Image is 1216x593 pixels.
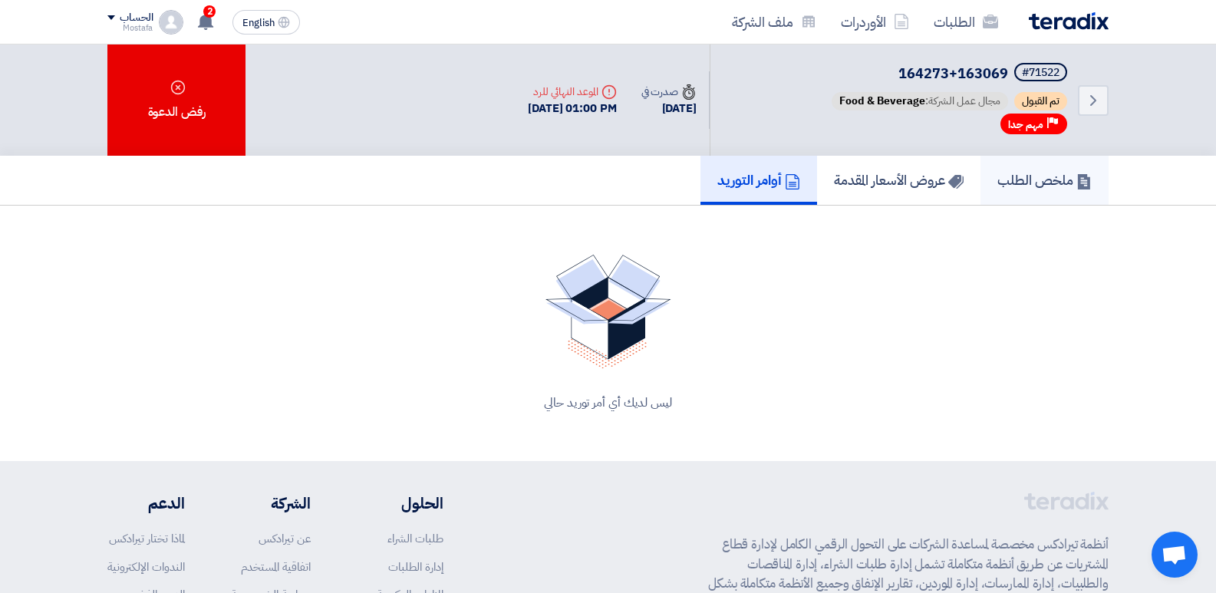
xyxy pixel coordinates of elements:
span: 164273+163069 [898,63,1008,84]
a: أوامر التوريد [700,156,817,205]
a: الأوردرات [829,4,921,40]
li: الحلول [357,492,443,515]
li: الشركة [231,492,311,515]
div: Mostafa [107,24,153,32]
h5: أوامر التوريد [717,171,800,189]
div: [DATE] 01:00 PM [528,100,617,117]
a: الندوات الإلكترونية [107,558,185,575]
h5: ملخص الطلب [997,171,1092,189]
span: مجال عمل الشركة: [832,92,1008,110]
div: صدرت في [641,84,697,100]
a: اتفاقية المستخدم [241,558,311,575]
div: الموعد النهائي للرد [528,84,617,100]
a: طلبات الشراء [387,530,443,547]
a: عن تيرادكس [259,530,311,547]
div: #71522 [1022,68,1059,78]
button: English [232,10,300,35]
a: ملخص الطلب [980,156,1109,205]
span: Food & Beverage [839,93,925,109]
div: الحساب [120,12,153,25]
span: 2 [203,5,216,18]
div: Open chat [1152,532,1198,578]
img: profile_test.png [159,10,183,35]
h5: 164273+163069 [829,63,1070,84]
a: عروض الأسعار المقدمة [817,156,980,205]
a: إدارة الطلبات [388,558,443,575]
span: تم القبول [1014,92,1067,110]
div: رفض الدعوة [107,44,246,156]
h5: عروض الأسعار المقدمة [834,171,964,189]
img: Teradix logo [1029,12,1109,30]
a: الطلبات [921,4,1010,40]
img: No Quotations Found! [545,255,671,369]
a: ملف الشركة [720,4,829,40]
div: [DATE] [641,100,697,117]
span: مهم جدا [1008,117,1043,132]
span: English [242,18,275,28]
li: الدعم [107,492,185,515]
div: ليس لديك أي أمر توريد حالي [126,394,1090,412]
a: لماذا تختار تيرادكس [109,530,185,547]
